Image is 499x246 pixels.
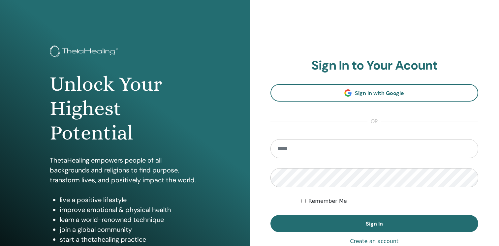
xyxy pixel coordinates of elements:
h2: Sign In to Your Acount [270,58,479,73]
li: learn a world-renowned technique [60,215,200,225]
span: Sign In [366,220,383,227]
a: Sign In with Google [270,84,479,102]
li: improve emotional & physical health [60,205,200,215]
div: Keep me authenticated indefinitely or until I manually logout [301,197,478,205]
span: or [367,117,381,125]
h1: Unlock Your Highest Potential [50,72,200,145]
li: start a thetahealing practice [60,234,200,244]
label: Remember Me [308,197,347,205]
button: Sign In [270,215,479,232]
a: Create an account [350,237,398,245]
span: Sign In with Google [355,90,404,97]
p: ThetaHealing empowers people of all backgrounds and religions to find purpose, transform lives, a... [50,155,200,185]
li: live a positive lifestyle [60,195,200,205]
li: join a global community [60,225,200,234]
